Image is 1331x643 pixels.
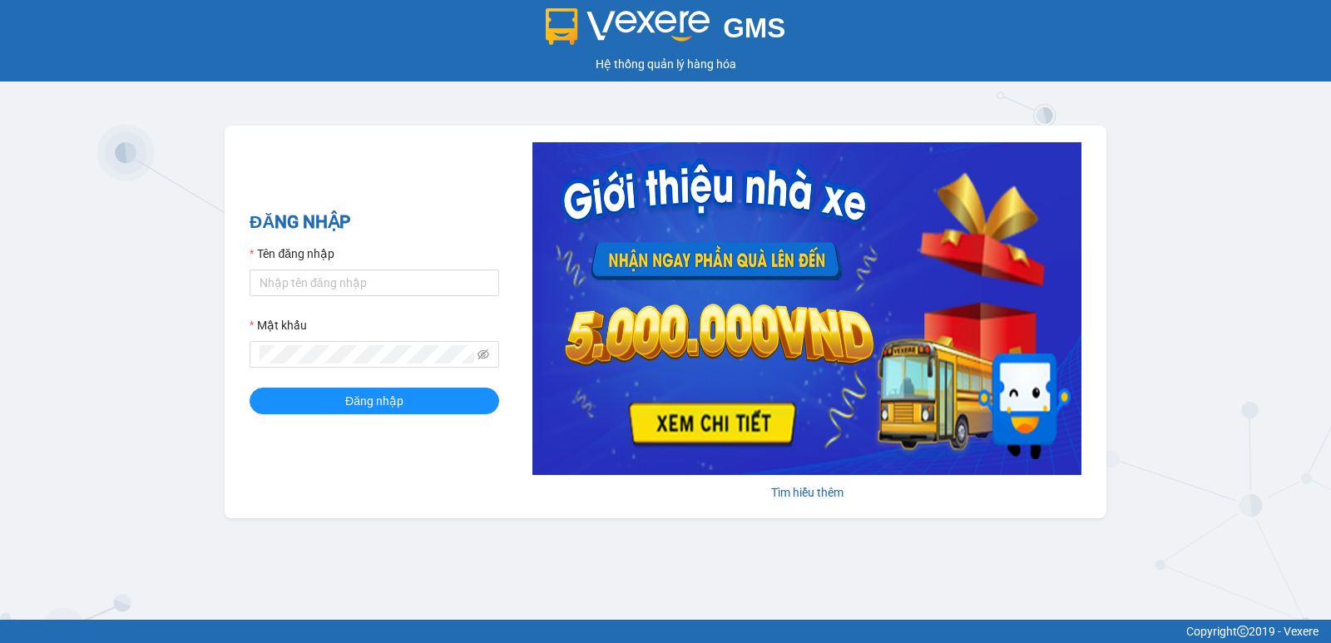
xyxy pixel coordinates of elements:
button: Đăng nhập [250,388,499,414]
span: eye-invisible [477,349,489,360]
div: Copyright 2019 - Vexere [12,622,1319,641]
span: Đăng nhập [345,392,403,410]
div: Tìm hiểu thêm [532,483,1081,502]
span: GMS [723,12,785,43]
input: Mật khẩu [260,345,474,364]
h2: ĐĂNG NHẬP [250,209,499,236]
div: Hệ thống quản lý hàng hóa [4,55,1327,73]
span: copyright [1237,626,1249,637]
label: Mật khẩu [250,316,307,334]
a: GMS [546,25,786,38]
img: logo 2 [546,8,710,45]
input: Tên đăng nhập [250,270,499,296]
img: banner-0 [532,142,1081,475]
label: Tên đăng nhập [250,245,334,263]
